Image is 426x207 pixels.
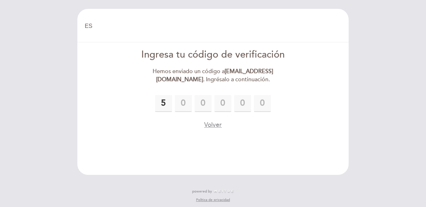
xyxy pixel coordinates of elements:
[175,95,192,112] input: 0
[132,48,294,62] div: Ingresa tu código de verificación
[192,189,212,194] span: powered by
[156,68,273,83] strong: [EMAIL_ADDRESS][DOMAIN_NAME]
[155,95,172,112] input: 0
[234,95,251,112] input: 0
[214,95,231,112] input: 0
[254,95,271,112] input: 0
[195,95,212,112] input: 0
[204,120,222,129] button: Volver
[132,67,294,84] div: Hemos enviado un código a . Ingrésalo a continuación.
[192,189,234,194] a: powered by
[196,197,230,202] a: Política de privacidad
[214,190,234,193] img: MEITRE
